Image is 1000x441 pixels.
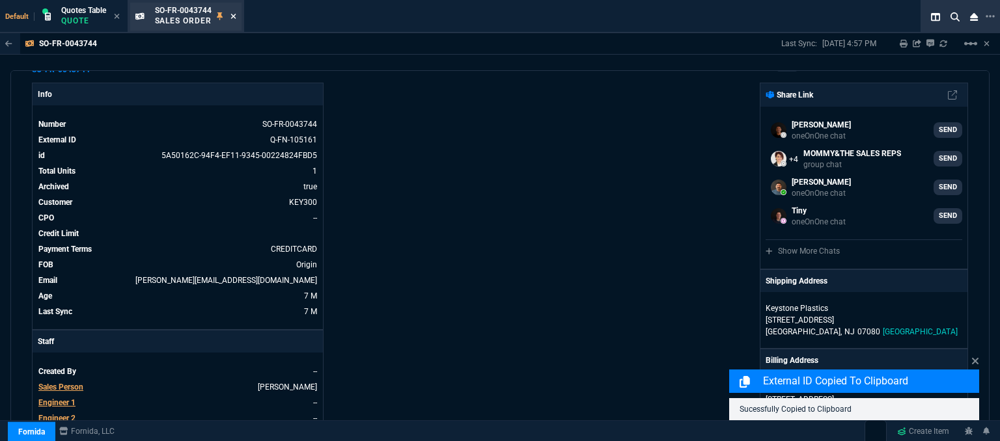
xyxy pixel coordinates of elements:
[740,403,969,415] p: Sucessfully Copied to Clipboard
[38,245,92,254] span: Payment Terms
[38,276,57,285] span: Email
[5,39,12,48] nx-icon: Back to Table
[313,367,317,376] span: --
[883,327,958,336] span: [GEOGRAPHIC_DATA]
[38,291,52,301] span: Age
[38,211,318,224] tr: undefined
[38,133,318,146] tr: See Marketplace Order
[262,120,317,129] span: See Marketplace Order
[766,314,962,326] p: [STREET_ADDRESS]
[313,398,317,407] span: --
[766,146,962,172] a: seti.shadab@fornida.com,alicia.bostic@fornida.com,sarah.costa@fornida.com,Brian.Over@fornida.com,...
[844,327,855,336] span: NJ
[986,10,995,23] nx-icon: Open New Tab
[161,151,317,160] span: See Marketplace Order
[38,182,69,191] span: Archived
[38,118,318,131] tr: See Marketplace Order
[38,151,45,160] span: id
[763,373,977,389] p: External ID Copied to Clipboard
[38,165,318,178] tr: undefined
[965,9,983,25] nx-icon: Close Workbench
[38,180,318,193] tr: undefined
[766,247,840,256] a: Show More Chats
[5,12,35,21] span: Default
[114,12,120,22] nx-icon: Close Tab
[38,213,54,222] span: CPO
[155,6,212,15] span: SO-FR-0043744
[270,135,317,144] a: See Marketplace Order
[313,414,317,423] span: --
[38,198,72,207] span: Customer
[304,291,317,301] span: 2/20/25 => 6:00 PM
[38,243,318,256] tr: undefined
[926,9,945,25] nx-icon: Split Panels
[792,131,851,141] p: oneOnOne chat
[38,365,318,378] tr: undefined
[61,16,106,26] p: Quote
[38,260,53,269] span: FOB
[792,205,846,217] p: Tiny
[803,159,901,170] p: group chat
[155,16,212,26] p: Sales Order
[857,327,880,336] span: 07080
[963,36,979,51] mat-icon: Example home icon
[892,421,954,441] a: Create Item
[313,213,317,222] a: --
[766,275,827,287] p: Shipping Address
[766,89,813,101] p: Share Link
[312,167,317,176] span: 1
[766,327,842,336] span: [GEOGRAPHIC_DATA],
[135,276,317,285] span: s.loor@kpbrush.com
[792,188,851,198] p: oneOnOne chat
[38,149,318,162] tr: See Marketplace Order
[39,38,97,49] p: SO-FR-0043744
[766,117,962,143] a: farzad@fornida.com
[792,176,851,188] p: [PERSON_NAME]
[61,6,106,15] span: Quotes Table
[271,245,317,254] span: CREDITCARD
[934,122,962,138] a: SEND
[38,196,318,209] tr: undefined
[945,9,965,25] nx-icon: Search
[822,38,876,49] p: [DATE] 4:57 PM
[934,151,962,167] a: SEND
[32,69,90,71] a: SO-FR-0043744
[766,302,891,314] p: Keystone Plastics
[38,307,72,316] span: Last Sync
[38,120,66,129] span: Number
[38,274,318,287] tr: s.loor@kpbrush.com
[38,227,318,240] tr: undefined
[792,119,851,131] p: [PERSON_NAME]
[766,174,962,200] a: carlos.ocampo@fornida.com
[230,12,236,22] nx-icon: Close Tab
[803,148,901,159] p: MOMMY&THE SALES REPS
[934,180,962,195] a: SEND
[38,367,76,376] span: Created By
[38,381,318,394] tr: undefined
[296,260,317,269] span: Origin
[258,382,317,392] span: ROSS
[55,425,118,437] a: msbcCompanyName
[38,305,318,318] tr: 2/26/25 => 4:57 PM
[792,217,846,227] p: oneOnOne chat
[315,229,317,238] span: undefined
[303,182,317,191] span: true
[766,203,962,229] a: ryan.neptune@fornida.com
[38,135,76,144] span: External ID
[38,258,318,271] tr: undefined
[304,307,317,316] span: 2/26/25 => 4:57 PM
[289,198,317,207] a: KEY300
[33,330,323,353] p: Staff
[781,38,822,49] p: Last Sync:
[38,167,76,176] span: Total Units
[38,289,318,302] tr: 2/20/25 => 6:00 PM
[934,208,962,224] a: SEND
[38,229,79,238] span: Credit Limit
[33,83,323,105] p: Info
[984,38,990,49] a: Hide Workbench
